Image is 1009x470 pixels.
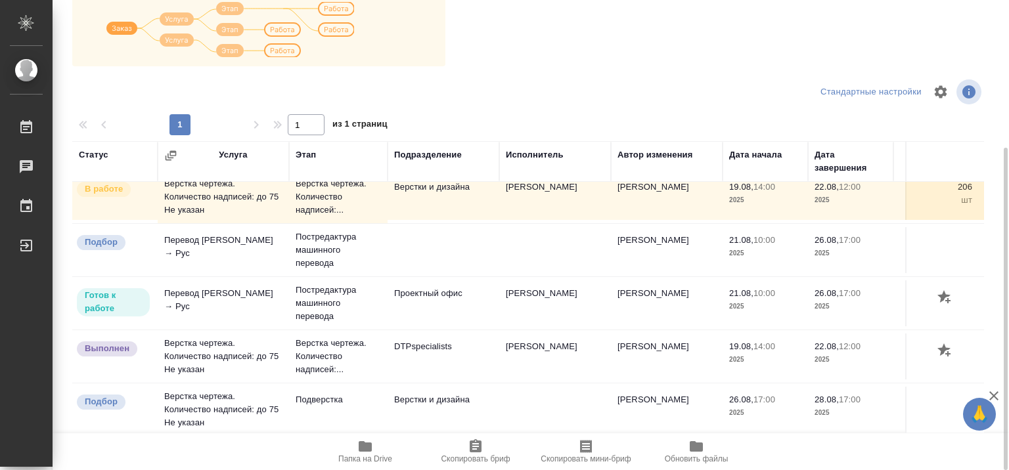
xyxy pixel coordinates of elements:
p: 2025 [729,194,801,207]
td: Верстка чертежа. Количество надписей: до 75 Не указан [158,330,289,383]
div: Автор изменения [617,148,692,161]
p: слово [900,247,972,260]
td: [PERSON_NAME] [611,280,723,326]
p: 21.08, [729,235,753,245]
p: 2025 [815,194,887,207]
td: [PERSON_NAME] [499,333,611,379]
p: 12:00 [839,341,861,351]
p: 2025 [815,406,887,419]
p: В работе [85,182,123,196]
td: Верстки и дизайна [388,387,499,433]
td: Проектный офис [388,280,499,326]
td: Перевод [PERSON_NAME] → Рус [158,280,289,326]
span: Папка на Drive [338,454,392,463]
p: 38 [900,340,972,353]
span: Настроить таблицу [925,76,956,108]
td: Верстка чертежа. Количество надписей: до 75 Не указан [158,171,289,223]
p: 12:00 [839,182,861,192]
p: 26.08, [729,395,753,404]
span: 🙏 [968,400,991,428]
td: Перевод [PERSON_NAME] → Рус [158,227,289,273]
div: Дата завершения [815,148,887,175]
p: Постредактура машинного перевода [296,284,381,323]
p: Верстка чертежа. Количество надписей:... [296,177,381,217]
p: 2025 [815,353,887,366]
p: шт [900,194,972,207]
p: 10:00 [753,288,775,298]
p: 206 [900,181,972,194]
td: [PERSON_NAME] [499,174,611,220]
p: 19.08, [729,182,753,192]
td: [PERSON_NAME] [611,333,723,379]
p: 22.08, [815,341,839,351]
div: split button [817,82,925,102]
p: Верстка чертежа. Количество надписей:... [296,337,381,376]
p: 1 680 [900,287,972,300]
p: 14:00 [753,341,775,351]
p: 2025 [729,247,801,260]
button: Добавить оценку [934,340,956,362]
p: 2025 [729,353,801,366]
p: 26.08, [815,235,839,245]
p: Постредактура машинного перевода [296,230,381,270]
td: [PERSON_NAME] [499,280,611,326]
p: страница [900,406,972,419]
div: Этап [296,148,316,161]
span: Посмотреть информацию [956,79,984,104]
td: Верстки и дизайна [388,174,499,220]
div: Услуга [219,148,247,161]
p: 22.08, [815,182,839,192]
p: Подверстка [296,393,381,406]
div: Исполнитель [506,148,564,161]
p: 19.08, [729,341,753,351]
div: Дата начала [729,148,782,161]
p: слово [900,300,972,313]
p: 2025 [729,300,801,313]
p: 14:00 [753,182,775,192]
p: Выполнен [85,342,129,355]
td: Верстка чертежа. Количество надписей: до 75 Не указан [158,383,289,436]
button: 🙏 [963,398,996,431]
p: 2025 [815,247,887,260]
span: Скопировать мини-бриф [541,454,631,463]
button: Папка на Drive [310,433,420,470]
p: 17:00 [839,395,861,404]
p: 28.08, [815,395,839,404]
span: Обновить файлы [665,454,729,463]
td: [PERSON_NAME] [611,227,723,273]
p: шт [900,353,972,366]
td: [PERSON_NAME] [611,387,723,433]
p: 17:00 [839,235,861,245]
p: 0 [900,234,972,247]
td: DTPspecialists [388,333,499,379]
p: 21.08, [729,288,753,298]
p: 244 [900,393,972,406]
p: 17:00 [753,395,775,404]
p: 2025 [729,406,801,419]
p: 10:00 [753,235,775,245]
p: 17:00 [839,288,861,298]
p: Подбор [85,236,118,249]
button: Обновить файлы [641,433,751,470]
div: Подразделение [394,148,462,161]
p: Готов к работе [85,289,142,315]
p: 26.08, [815,288,839,298]
p: 2025 [815,300,887,313]
button: Добавить оценку [934,287,956,309]
div: Статус [79,148,108,161]
button: Скопировать бриф [420,433,531,470]
p: Подбор [85,395,118,408]
button: Скопировать мини-бриф [531,433,641,470]
span: Скопировать бриф [441,454,510,463]
span: из 1 страниц [332,116,388,135]
td: [PERSON_NAME] [611,174,723,220]
button: Сгруппировать [164,149,177,162]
